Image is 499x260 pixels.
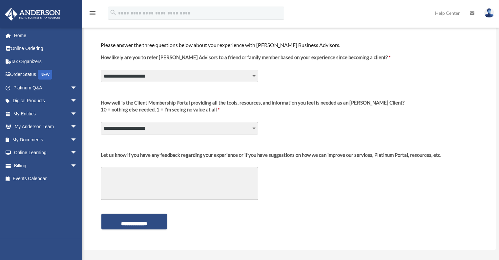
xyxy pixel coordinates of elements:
i: search [110,9,117,16]
span: arrow_drop_down [71,107,84,121]
a: Order StatusNEW [5,68,87,82]
a: Billingarrow_drop_down [5,159,87,172]
img: Anderson Advisors Platinum Portal [3,8,62,21]
a: Online Ordering [5,42,87,55]
span: arrow_drop_down [71,146,84,160]
a: Online Learningarrow_drop_down [5,146,87,159]
a: My Documentsarrow_drop_down [5,133,87,146]
img: User Pic [484,8,494,18]
div: How well is the Client Membership Portal providing all the tools, resources, and information you ... [101,99,405,106]
a: menu [89,12,96,17]
a: Platinum Q&Aarrow_drop_down [5,81,87,94]
h4: Please answer the three questions below about your experience with [PERSON_NAME] Business Advisors. [101,41,479,49]
span: arrow_drop_down [71,133,84,147]
span: arrow_drop_down [71,120,84,134]
span: arrow_drop_down [71,159,84,173]
a: Events Calendar [5,172,87,185]
label: 10 = nothing else needed, 1 = I'm seeing no value at all [101,99,405,118]
a: Digital Productsarrow_drop_down [5,94,87,107]
label: How likely are you to refer [PERSON_NAME] Advisors to a friend or family member based on your exp... [101,54,390,66]
span: arrow_drop_down [71,94,84,108]
span: arrow_drop_down [71,81,84,95]
a: Tax Organizers [5,55,87,68]
i: menu [89,9,96,17]
a: My Anderson Teamarrow_drop_down [5,120,87,133]
div: Let us know if you have any feedback regarding your experience or if you have suggestions on how ... [101,152,441,158]
a: My Entitiesarrow_drop_down [5,107,87,120]
a: Home [5,29,87,42]
div: NEW [38,70,52,80]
